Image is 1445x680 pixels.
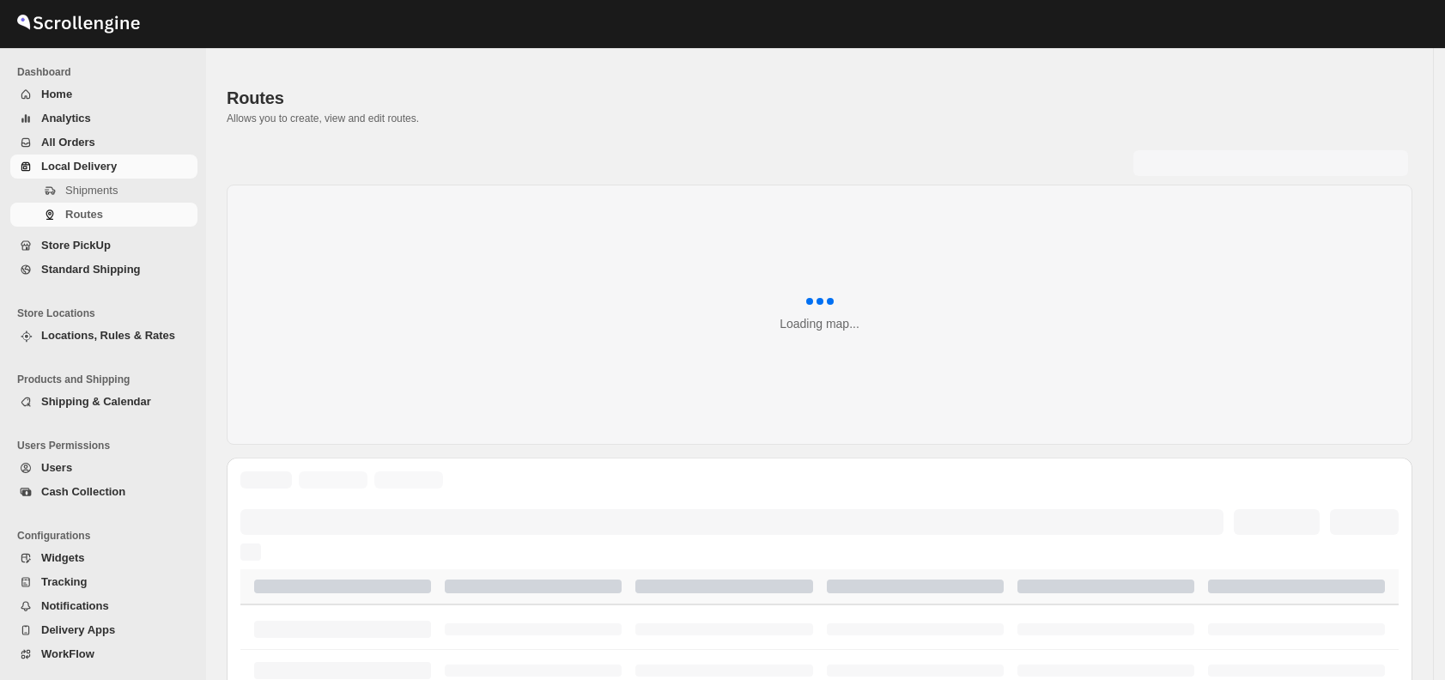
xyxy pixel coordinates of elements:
[17,373,197,386] span: Products and Shipping
[10,642,197,666] button: WorkFlow
[780,315,859,332] div: Loading map...
[41,395,151,408] span: Shipping & Calendar
[41,136,95,149] span: All Orders
[41,647,94,660] span: WorkFlow
[10,390,197,414] button: Shipping & Calendar
[10,594,197,618] button: Notifications
[65,184,118,197] span: Shipments
[41,263,141,276] span: Standard Shipping
[41,112,91,124] span: Analytics
[10,456,197,480] button: Users
[41,461,72,474] span: Users
[10,131,197,155] button: All Orders
[10,82,197,106] button: Home
[10,570,197,594] button: Tracking
[10,480,197,504] button: Cash Collection
[41,160,117,173] span: Local Delivery
[10,203,197,227] button: Routes
[41,551,84,564] span: Widgets
[227,112,1412,125] p: Allows you to create, view and edit routes.
[10,546,197,570] button: Widgets
[10,324,197,348] button: Locations, Rules & Rates
[17,65,197,79] span: Dashboard
[41,88,72,100] span: Home
[41,623,115,636] span: Delivery Apps
[17,529,197,543] span: Configurations
[17,439,197,452] span: Users Permissions
[41,239,111,252] span: Store PickUp
[10,106,197,131] button: Analytics
[10,179,197,203] button: Shipments
[41,599,109,612] span: Notifications
[17,307,197,320] span: Store Locations
[10,618,197,642] button: Delivery Apps
[65,208,103,221] span: Routes
[41,575,87,588] span: Tracking
[227,88,284,107] span: Routes
[41,485,125,498] span: Cash Collection
[41,329,175,342] span: Locations, Rules & Rates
